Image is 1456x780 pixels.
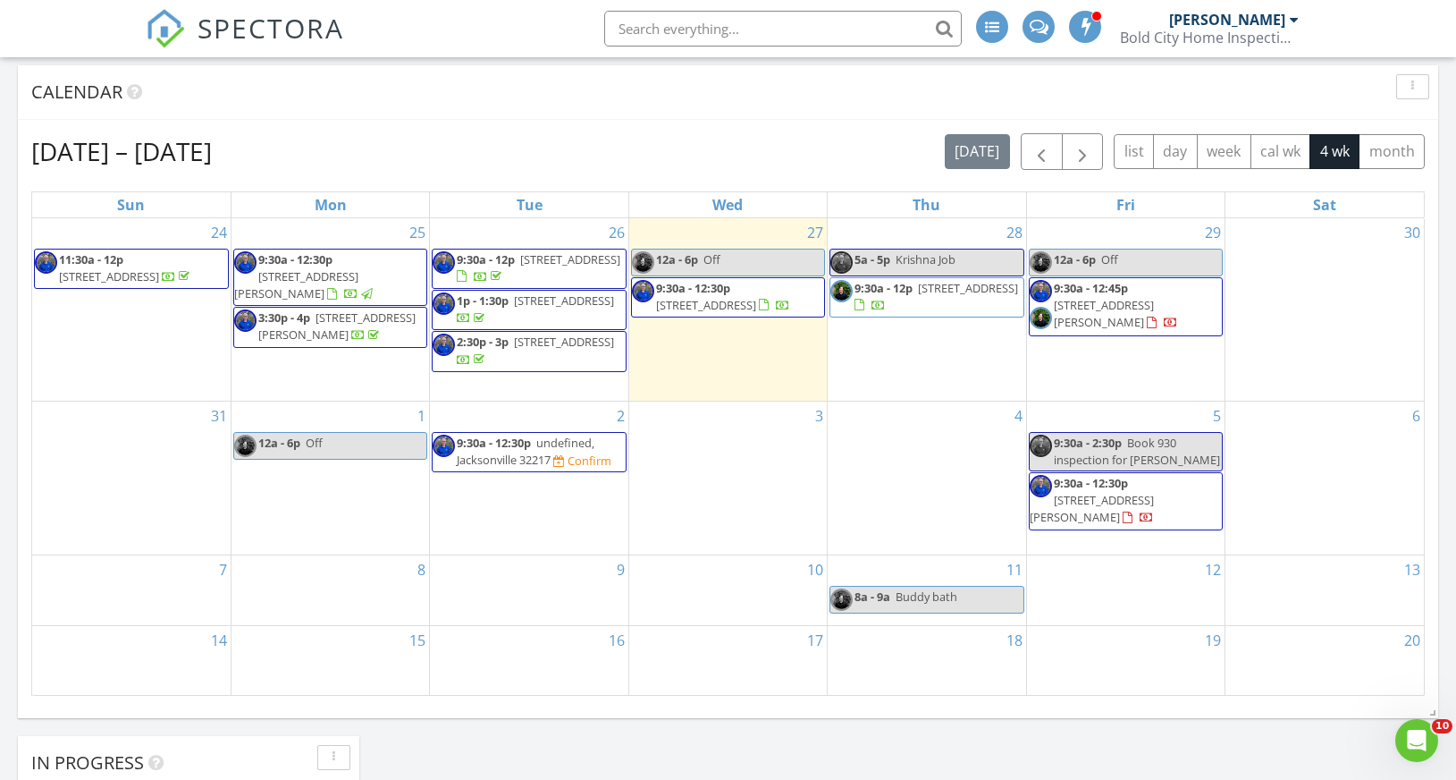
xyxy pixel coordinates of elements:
span: 9:30a - 12p [854,280,913,296]
td: Go to August 30, 2025 [1225,218,1424,402]
a: Go to September 5, 2025 [1209,402,1225,430]
span: 3:30p - 4p [258,309,310,326]
span: [STREET_ADDRESS][PERSON_NAME] [1030,492,1154,525]
a: Go to September 14, 2025 [207,626,231,655]
span: 12a - 6p [1054,251,1096,267]
img: head_shotmike950x950.jpg [1030,280,1052,302]
a: 3:30p - 4p [STREET_ADDRESS][PERSON_NAME] [233,307,427,347]
a: 1p - 1:30p [STREET_ADDRESS] [432,290,626,330]
a: Go to September 1, 2025 [414,402,429,430]
h2: [DATE] – [DATE] [31,133,212,169]
td: Go to September 18, 2025 [828,626,1026,695]
span: 9:30a - 12:30p [656,280,730,296]
a: 9:30a - 12:45p [STREET_ADDRESS][PERSON_NAME] [1054,280,1178,330]
span: [STREET_ADDRESS] [918,280,1018,296]
img: head_shotmike950x950.jpg [632,280,654,302]
span: Off [1101,251,1118,267]
a: 9:30a - 12:30p [STREET_ADDRESS][PERSON_NAME] [233,249,427,307]
a: Go to September 3, 2025 [812,402,827,430]
td: Go to August 26, 2025 [430,218,628,402]
img: head_shotmike950x950.jpg [234,309,257,332]
button: list [1114,134,1154,169]
td: Go to September 14, 2025 [32,626,231,695]
img: _dsc6717.jpg [234,435,257,457]
img: _dsc6717.jpg [830,280,853,302]
button: day [1153,134,1198,169]
a: 9:30a - 12:30p [STREET_ADDRESS] [631,277,825,318]
span: [STREET_ADDRESS] [520,251,620,267]
span: [STREET_ADDRESS] [514,292,614,309]
a: 9:30a - 12:30p undefined, Jacksonville 32217 [457,435,594,468]
a: Friday [1113,192,1139,217]
a: 9:30a - 12:45p [STREET_ADDRESS][PERSON_NAME] [1029,277,1223,336]
a: Confirm [553,453,611,470]
span: 12a - 6p [656,251,698,267]
a: 9:30a - 12p [STREET_ADDRESS] [829,277,1023,318]
span: 12a - 6p [258,435,300,451]
a: Go to August 29, 2025 [1201,218,1225,247]
td: Go to September 7, 2025 [32,555,231,626]
a: 2:30p - 3p [STREET_ADDRESS] [432,331,626,371]
button: month [1359,134,1425,169]
a: Go to September 8, 2025 [414,555,429,584]
td: Go to September 3, 2025 [628,401,827,555]
a: 1p - 1:30p [STREET_ADDRESS] [457,292,614,326]
td: Go to August 28, 2025 [828,218,1026,402]
img: The Best Home Inspection Software - Spectora [146,9,185,48]
td: Go to August 27, 2025 [628,218,827,402]
span: Off [306,435,323,451]
a: 2:30p - 3p [STREET_ADDRESS] [457,334,614,367]
img: _dsc6717.jpg [830,589,853,611]
a: Thursday [909,192,944,217]
button: cal wk [1250,134,1311,169]
input: Search everything... [604,11,962,47]
span: 10 [1432,719,1452,733]
a: 11:30a - 12p [STREET_ADDRESS] [34,249,229,289]
td: Go to September 11, 2025 [828,555,1026,626]
td: Go to September 15, 2025 [231,626,429,695]
a: 9:30a - 12:30p undefined, Jacksonville 32217 Confirm [432,432,626,472]
div: [PERSON_NAME] [1169,11,1285,29]
a: Tuesday [513,192,546,217]
a: Go to September 15, 2025 [406,626,429,655]
a: 9:30a - 12p [STREET_ADDRESS] [854,280,1018,313]
img: _dsc6717.jpg [1030,251,1052,274]
span: 5a - 5p [854,251,890,267]
span: 9:30a - 12:30p [1054,475,1128,491]
a: Go to August 26, 2025 [605,218,628,247]
td: Go to September 2, 2025 [430,401,628,555]
a: 9:30a - 12:30p [STREET_ADDRESS] [656,280,790,313]
a: SPECTORA [146,24,344,62]
span: In Progress [31,750,144,775]
span: 9:30a - 12p [457,251,515,267]
td: Go to September 5, 2025 [1026,401,1225,555]
span: [STREET_ADDRESS] [514,334,614,350]
a: Go to September 13, 2025 [1401,555,1424,584]
img: _dsc6717.jpg [1030,307,1052,329]
a: Go to August 24, 2025 [207,218,231,247]
td: Go to August 29, 2025 [1026,218,1225,402]
a: 9:30a - 12p [STREET_ADDRESS] [432,249,626,289]
a: Wednesday [709,192,746,217]
button: 4 wk [1309,134,1359,169]
td: Go to August 24, 2025 [32,218,231,402]
span: Calendar [31,80,122,104]
td: Go to September 6, 2025 [1225,401,1424,555]
span: Off [703,251,720,267]
span: 1p - 1:30p [457,292,509,309]
div: Confirm [568,454,611,468]
span: [STREET_ADDRESS] [59,268,159,284]
span: 11:30a - 12p [59,251,123,267]
a: Go to September 10, 2025 [804,555,827,584]
img: head_shotmike950x950.jpg [433,435,455,457]
img: _dsc6717.jpg [632,251,654,274]
span: [STREET_ADDRESS][PERSON_NAME] [258,309,416,343]
a: Go to August 27, 2025 [804,218,827,247]
button: week [1197,134,1251,169]
a: 3:30p - 4p [STREET_ADDRESS][PERSON_NAME] [258,309,416,343]
img: head_shotmike950x950.jpg [1030,435,1052,457]
span: 9:30a - 12:30p [457,435,531,451]
a: Go to September 16, 2025 [605,626,628,655]
td: Go to August 25, 2025 [231,218,429,402]
span: Krishna Job [896,251,955,267]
